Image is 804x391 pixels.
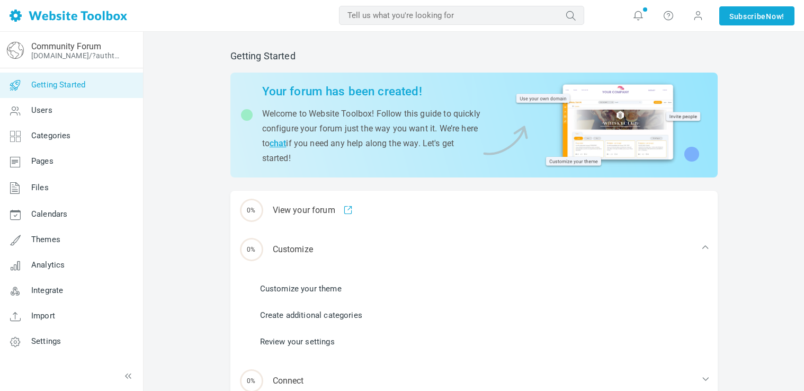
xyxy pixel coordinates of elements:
h2: Your forum has been created! [262,84,481,99]
a: [DOMAIN_NAME]/?authtoken=9bc25a4c1e172f09a64639eab52bcd16&rememberMe=1 [31,51,123,60]
span: Import [31,311,55,321]
span: 0% [240,199,263,222]
span: Settings [31,336,61,346]
span: Calendars [31,209,67,219]
input: Tell us what you're looking for [339,6,584,25]
div: View your forum [230,191,718,230]
span: 0% [240,238,263,261]
a: Customize your theme [260,283,342,295]
a: Create additional categories [260,309,362,321]
span: Files [31,183,49,192]
div: Customize [230,230,718,269]
a: SubscribeNow! [719,6,794,25]
span: Integrate [31,286,63,295]
span: Categories [31,131,71,140]
span: Analytics [31,260,65,270]
a: Review your settings [260,336,335,348]
span: Pages [31,156,53,166]
img: globe-icon.png [7,42,24,59]
a: chat [270,138,287,148]
span: Users [31,105,52,115]
a: 0% View your forum [230,191,718,230]
span: Themes [31,235,60,244]
h2: Getting Started [230,50,718,62]
p: Welcome to Website Toolbox! Follow this guide to quickly configure your forum just the way you wa... [262,106,481,166]
span: Getting Started [31,80,85,90]
a: Community Forum [31,41,101,51]
span: Now! [766,11,784,22]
